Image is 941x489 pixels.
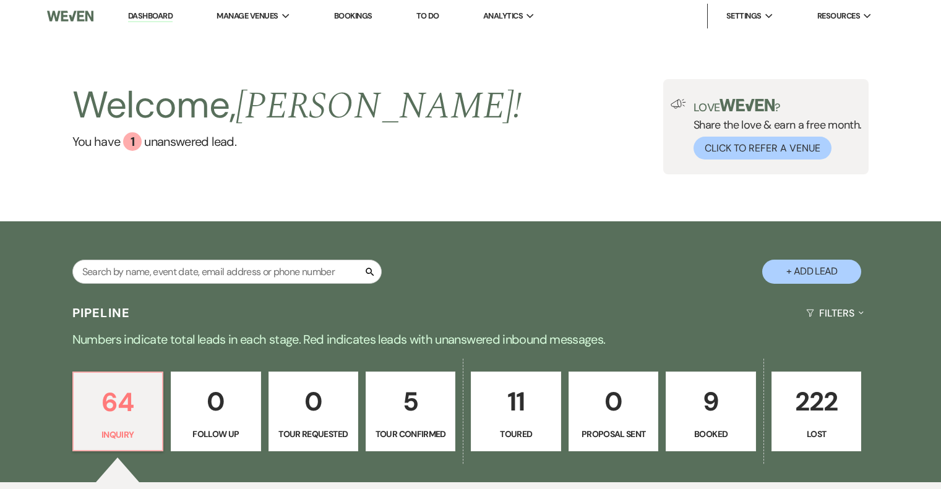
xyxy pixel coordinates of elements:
[72,260,382,284] input: Search by name, event date, email address or phone number
[720,99,775,111] img: weven-logo-green.svg
[666,372,755,452] a: 9Booked
[726,10,762,22] span: Settings
[416,11,439,21] a: To Do
[771,372,861,452] a: 222Lost
[374,427,447,441] p: Tour Confirmed
[471,372,561,452] a: 11Toured
[780,427,853,441] p: Lost
[694,137,831,159] button: Click to Refer a Venue
[171,372,260,452] a: 0Follow Up
[72,79,522,132] h2: Welcome,
[72,372,163,452] a: 64Inquiry
[694,99,862,113] p: Love ?
[569,372,658,452] a: 0Proposal Sent
[236,78,522,135] span: [PERSON_NAME] !
[686,99,862,159] div: Share the love & earn a free month.
[47,3,93,29] img: Weven Logo
[123,132,142,151] div: 1
[81,428,155,441] p: Inquiry
[671,99,686,109] img: loud-speaker-illustration.svg
[674,427,747,441] p: Booked
[277,427,350,441] p: Tour Requested
[780,381,853,422] p: 222
[674,381,747,422] p: 9
[577,381,650,422] p: 0
[179,427,252,441] p: Follow Up
[72,304,131,321] h3: Pipeline
[269,372,358,452] a: 0Tour Requested
[577,427,650,441] p: Proposal Sent
[179,381,252,422] p: 0
[762,260,861,284] button: + Add Lead
[801,297,869,330] button: Filters
[479,427,552,441] p: Toured
[217,10,278,22] span: Manage Venues
[366,372,455,452] a: 5Tour Confirmed
[479,381,552,422] p: 11
[374,381,447,422] p: 5
[72,132,522,151] a: You have 1 unanswered lead.
[483,10,523,22] span: Analytics
[334,11,372,21] a: Bookings
[81,381,155,423] p: 64
[25,330,916,349] p: Numbers indicate total leads in each stage. Red indicates leads with unanswered inbound messages.
[128,11,173,22] a: Dashboard
[277,381,350,422] p: 0
[817,10,860,22] span: Resources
